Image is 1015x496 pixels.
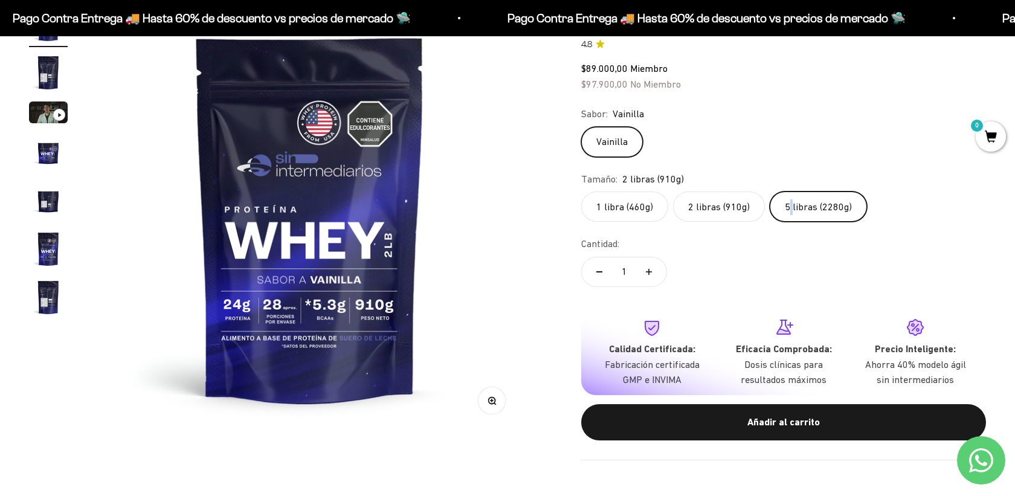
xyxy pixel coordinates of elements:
[630,63,668,74] span: Miembro
[10,8,408,28] p: Pago Contra Entrega 🚚 Hasta 60% de descuento vs precios de mercado 🛸
[29,53,68,92] img: Proteína Whey - Vainilla
[29,278,68,317] img: Proteína Whey - Vainilla
[581,38,592,51] span: 4.8
[859,357,971,388] p: Ahorra 40% modelo ágil sin intermediarios
[29,53,68,95] button: Ir al artículo 2
[622,172,684,187] span: 2 libras (910g)
[29,230,68,268] img: Proteína Whey - Vainilla
[613,106,644,122] span: Vainilla
[29,133,68,172] img: Proteína Whey - Vainilla
[29,278,68,320] button: Ir al artículo 7
[29,133,68,175] button: Ir al artículo 4
[976,131,1006,144] a: 0
[29,181,68,220] img: Proteína Whey - Vainilla
[97,5,523,431] img: Proteína Whey - Vainilla
[875,343,956,355] strong: Precio Inteligente:
[29,181,68,224] button: Ir al artículo 5
[605,414,962,430] div: Añadir al carrito
[736,343,832,355] strong: Eficacia Comprobada:
[581,106,608,122] legend: Sabor:
[581,172,617,187] legend: Tamaño:
[596,357,708,388] p: Fabricación certificada GMP e INVIMA
[727,357,840,388] p: Dosis clínicas para resultados máximos
[970,118,984,133] mark: 0
[29,101,68,127] button: Ir al artículo 3
[581,79,628,89] span: $97.900,00
[630,79,681,89] span: No Miembro
[504,8,903,28] p: Pago Contra Entrega 🚚 Hasta 60% de descuento vs precios de mercado 🛸
[581,236,619,252] label: Cantidad:
[609,343,695,355] strong: Calidad Certificada:
[581,63,628,74] span: $89.000,00
[631,257,666,286] button: Aumentar cantidad
[582,257,617,286] button: Reducir cantidad
[29,230,68,272] button: Ir al artículo 6
[581,404,986,440] button: Añadir al carrito
[581,38,986,51] a: 4.84.8 de 5.0 estrellas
